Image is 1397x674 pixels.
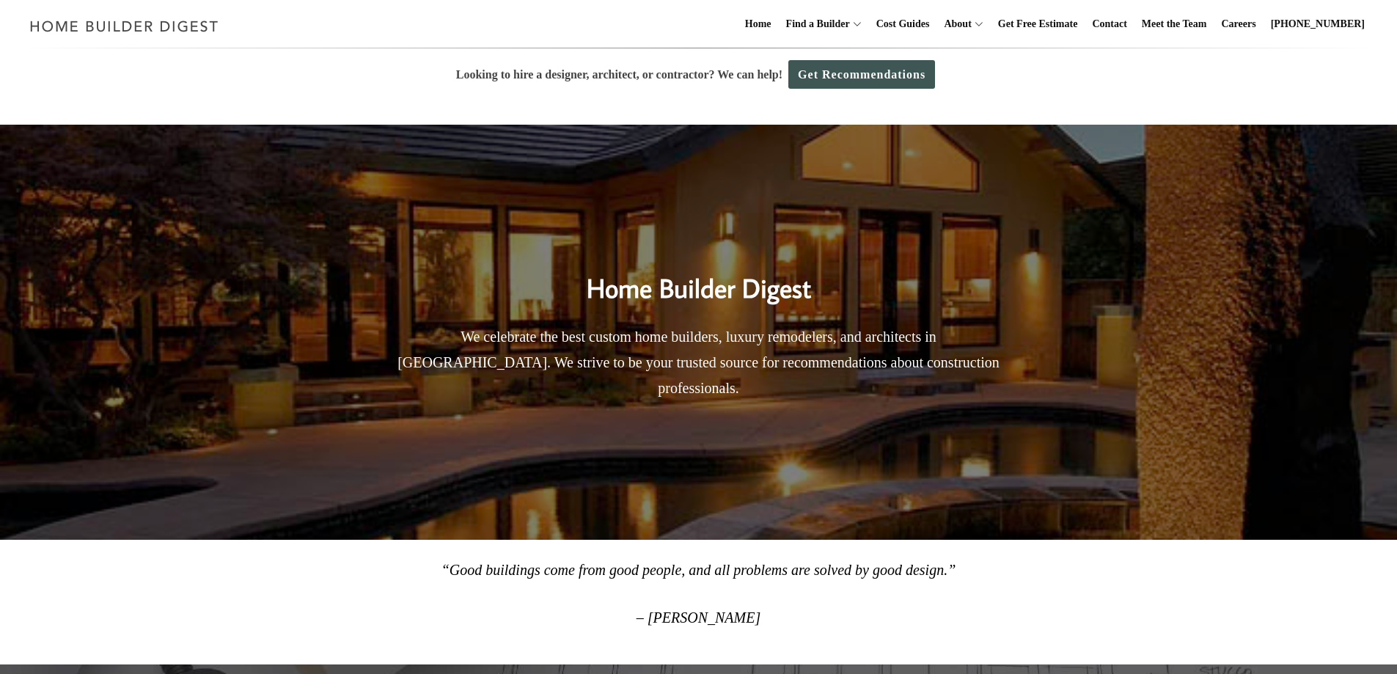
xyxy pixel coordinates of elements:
[938,1,971,48] a: About
[780,1,850,48] a: Find a Builder
[1136,1,1213,48] a: Meet the Team
[788,60,935,89] a: Get Recommendations
[1265,1,1371,48] a: [PHONE_NUMBER]
[992,1,1084,48] a: Get Free Estimate
[1086,1,1132,48] a: Contact
[637,609,760,626] em: – [PERSON_NAME]
[870,1,936,48] a: Cost Guides
[23,12,225,40] img: Home Builder Digest
[387,324,1011,401] p: We celebrate the best custom home builders, luxury remodelers, and architects in [GEOGRAPHIC_DATA...
[441,562,956,578] em: “Good buildings come from good people, and all problems are solved by good design.”
[739,1,777,48] a: Home
[1216,1,1262,48] a: Careers
[387,242,1011,308] h2: Home Builder Digest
